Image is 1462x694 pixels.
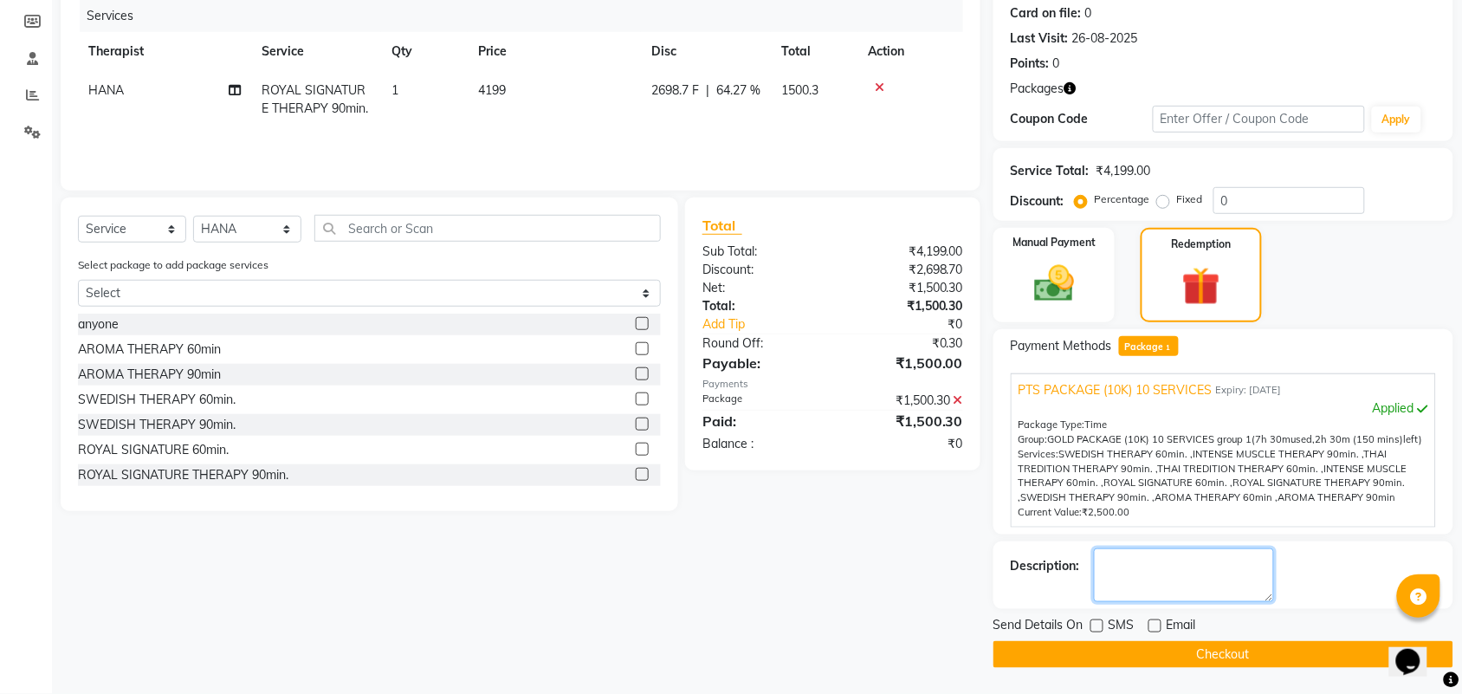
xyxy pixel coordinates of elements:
[857,32,963,71] th: Action
[1011,162,1090,180] div: Service Total:
[1011,337,1112,355] span: Payment Methods
[1153,106,1365,133] input: Enter Offer / Coupon Code
[251,32,381,71] th: Service
[832,334,976,353] div: ₹0.30
[1072,29,1138,48] div: 26-08-2025
[1163,343,1173,353] span: 1
[1155,491,1278,503] span: AROMA THERAPY 60min ,
[832,261,976,279] div: ₹2,698.70
[1085,418,1108,431] span: Time
[1059,448,1194,460] span: SWEDISH THERAPY 60min. ,
[1083,506,1130,518] span: ₹2,500.00
[702,217,742,235] span: Total
[262,82,368,116] span: ROYAL SIGNATURE THERAPY 90min.
[1019,418,1085,431] span: Package Type:
[832,435,976,453] div: ₹0
[857,315,976,334] div: ₹0
[1021,491,1155,503] span: SWEDISH THERAPY 90min. ,
[1158,463,1324,475] span: THAI TREDITION THERAPY 60min. ,
[832,392,976,410] div: ₹1,500.30
[1389,625,1445,677] iframe: chat widget
[641,32,771,71] th: Disc
[716,81,760,100] span: 64.27 %
[1085,4,1092,23] div: 0
[1095,191,1150,207] label: Percentage
[1019,433,1048,445] span: Group:
[1011,55,1050,73] div: Points:
[78,391,236,409] div: SWEDISH THERAPY 60min.
[1011,80,1064,98] span: Packages
[993,616,1084,638] span: Send Details On
[1109,616,1135,638] span: SMS
[1194,448,1364,460] span: INTENSE MUSCLE THERAPY 90min. ,
[478,82,506,98] span: 4199
[832,279,976,297] div: ₹1,500.30
[1053,55,1060,73] div: 0
[1019,399,1428,418] div: Applied
[78,416,236,434] div: SWEDISH THERAPY 90min.
[1019,448,1388,475] span: THAI TREDITION THERAPY 90min. ,
[1104,477,1233,489] span: ROYAL SIGNATURE 60min. ,
[78,315,119,334] div: anyone
[706,81,709,100] span: |
[1316,433,1404,445] span: 2h 30m (150 mins)
[1048,433,1423,445] span: used, left)
[689,243,833,261] div: Sub Total:
[468,32,641,71] th: Price
[1177,191,1203,207] label: Fixed
[689,411,833,431] div: Paid:
[391,82,398,98] span: 1
[781,82,818,98] span: 1500.3
[1019,381,1213,399] span: PTS PACKAGE (10K) 10 SERVICES
[1011,110,1153,128] div: Coupon Code
[689,279,833,297] div: Net:
[78,366,221,384] div: AROMA THERAPY 90min
[1172,237,1232,252] label: Redemption
[689,315,857,334] a: Add Tip
[993,641,1453,668] button: Checkout
[314,215,661,242] input: Search or Scan
[832,243,976,261] div: ₹4,199.00
[381,32,468,71] th: Qty
[78,441,229,459] div: ROYAL SIGNATURE 60min.
[1278,491,1396,503] span: AROMA THERAPY 90min
[1011,4,1082,23] div: Card on file:
[832,411,976,431] div: ₹1,500.30
[1170,263,1232,310] img: _gift.svg
[78,257,268,273] label: Select package to add package services
[88,82,124,98] span: HANA
[1012,235,1096,250] label: Manual Payment
[832,297,976,315] div: ₹1,500.30
[1216,383,1282,398] span: Expiry: [DATE]
[1252,433,1291,445] span: (7h 30m
[651,81,699,100] span: 2698.7 F
[1372,107,1421,133] button: Apply
[78,341,221,359] div: AROMA THERAPY 60min
[689,392,833,410] div: Package
[1167,616,1196,638] span: Email
[1019,448,1059,460] span: Services:
[1019,506,1083,518] span: Current Value:
[1011,557,1080,575] div: Description:
[1096,162,1151,180] div: ₹4,199.00
[832,353,976,373] div: ₹1,500.00
[78,466,288,484] div: ROYAL SIGNATURE THERAPY 90min.
[1022,261,1087,307] img: _cash.svg
[689,297,833,315] div: Total:
[78,32,251,71] th: Therapist
[1011,192,1064,211] div: Discount:
[689,334,833,353] div: Round Off:
[1119,336,1179,356] span: Package
[1011,29,1069,48] div: Last Visit:
[689,435,833,453] div: Balance :
[689,261,833,279] div: Discount:
[702,377,963,392] div: Payments
[1048,433,1252,445] span: GOLD PACKAGE (10K) 10 SERVICES group 1
[689,353,833,373] div: Payable:
[771,32,857,71] th: Total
